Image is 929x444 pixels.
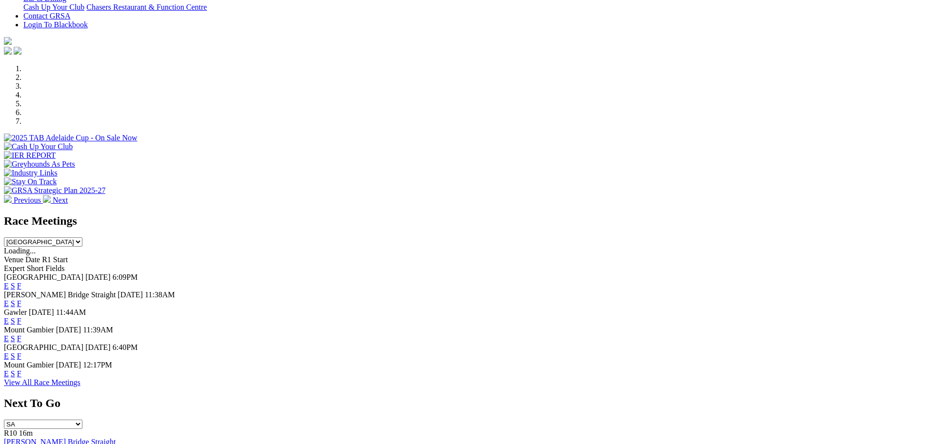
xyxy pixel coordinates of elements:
[4,264,25,272] span: Expert
[85,273,111,281] span: [DATE]
[43,196,68,204] a: Next
[4,326,54,334] span: Mount Gambier
[4,378,80,386] a: View All Race Meetings
[56,326,81,334] span: [DATE]
[11,352,15,360] a: S
[14,196,41,204] span: Previous
[43,195,51,203] img: chevron-right-pager-white.svg
[29,308,54,316] span: [DATE]
[17,299,21,308] a: F
[4,195,12,203] img: chevron-left-pager-white.svg
[17,352,21,360] a: F
[53,196,68,204] span: Next
[4,369,9,378] a: E
[11,282,15,290] a: S
[118,290,143,299] span: [DATE]
[4,334,9,343] a: E
[4,361,54,369] span: Mount Gambier
[86,3,207,11] a: Chasers Restaurant & Function Centre
[17,369,21,378] a: F
[56,308,86,316] span: 11:44AM
[4,273,83,281] span: [GEOGRAPHIC_DATA]
[23,3,84,11] a: Cash Up Your Club
[4,169,58,177] img: Industry Links
[25,255,40,264] span: Date
[42,255,68,264] span: R1 Start
[4,134,138,142] img: 2025 TAB Adelaide Cup - On Sale Now
[4,290,116,299] span: [PERSON_NAME] Bridge Straight
[4,247,36,255] span: Loading...
[4,352,9,360] a: E
[4,37,12,45] img: logo-grsa-white.png
[23,3,925,12] div: Bar & Dining
[11,317,15,325] a: S
[145,290,175,299] span: 11:38AM
[23,12,70,20] a: Contact GRSA
[45,264,64,272] span: Fields
[11,299,15,308] a: S
[83,361,112,369] span: 12:17PM
[4,47,12,55] img: facebook.svg
[11,334,15,343] a: S
[4,282,9,290] a: E
[56,361,81,369] span: [DATE]
[4,397,925,410] h2: Next To Go
[11,369,15,378] a: S
[17,317,21,325] a: F
[113,273,138,281] span: 6:09PM
[4,308,27,316] span: Gawler
[4,196,43,204] a: Previous
[4,177,57,186] img: Stay On Track
[4,214,925,228] h2: Race Meetings
[4,142,73,151] img: Cash Up Your Club
[4,186,105,195] img: GRSA Strategic Plan 2025-27
[23,20,88,29] a: Login To Blackbook
[83,326,113,334] span: 11:39AM
[4,299,9,308] a: E
[4,429,17,437] span: R10
[17,282,21,290] a: F
[17,334,21,343] a: F
[4,255,23,264] span: Venue
[4,317,9,325] a: E
[85,343,111,351] span: [DATE]
[113,343,138,351] span: 6:40PM
[19,429,33,437] span: 16m
[4,151,56,160] img: IER REPORT
[4,160,75,169] img: Greyhounds As Pets
[4,343,83,351] span: [GEOGRAPHIC_DATA]
[27,264,44,272] span: Short
[14,47,21,55] img: twitter.svg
